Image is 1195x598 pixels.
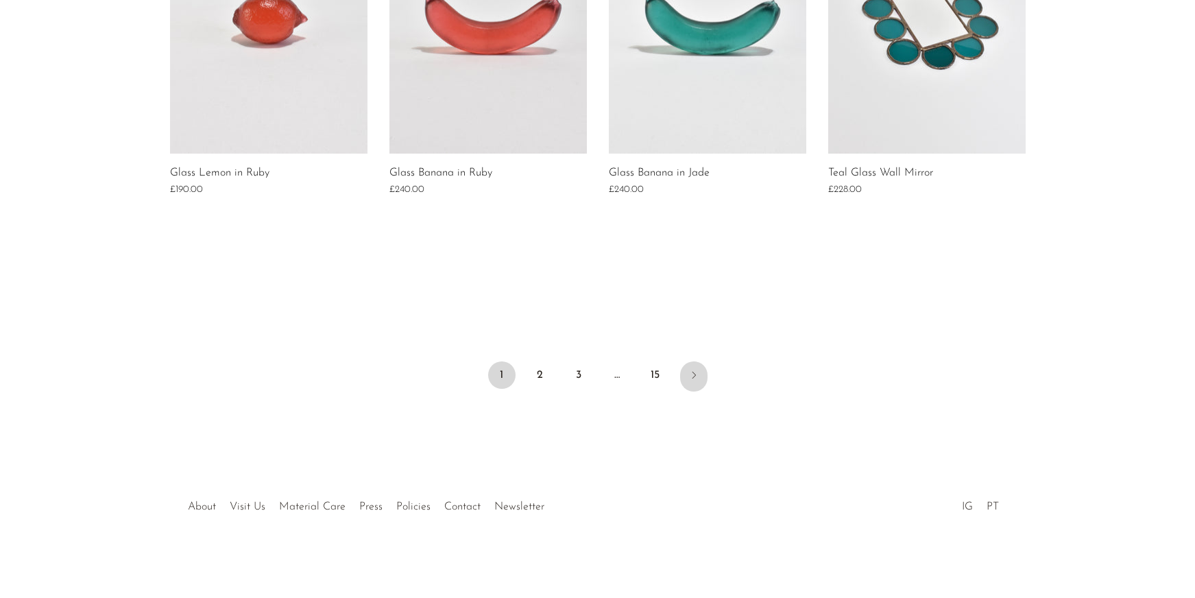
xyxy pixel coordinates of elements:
span: £228.00 [828,184,862,195]
a: Visit Us [230,501,265,512]
span: £240.00 [609,184,644,195]
span: … [603,361,631,389]
a: 15 [642,361,669,389]
a: Glass Banana in Jade [609,167,710,180]
a: IG [962,501,973,512]
a: Glass Lemon in Ruby [170,167,269,180]
a: Policies [396,501,431,512]
a: Press [359,501,383,512]
ul: Quick links [181,490,551,516]
a: PT [987,501,999,512]
a: Next [680,361,708,392]
span: £190.00 [170,184,203,195]
a: Contact [444,501,481,512]
a: About [188,501,216,512]
ul: Social Medias [955,490,1006,516]
a: 2 [527,361,554,389]
a: Material Care [279,501,346,512]
span: 1 [488,361,516,389]
a: 3 [565,361,592,389]
span: £240.00 [389,184,424,195]
a: Glass Banana in Ruby [389,167,492,180]
a: Teal Glass Wall Mirror [828,167,933,180]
